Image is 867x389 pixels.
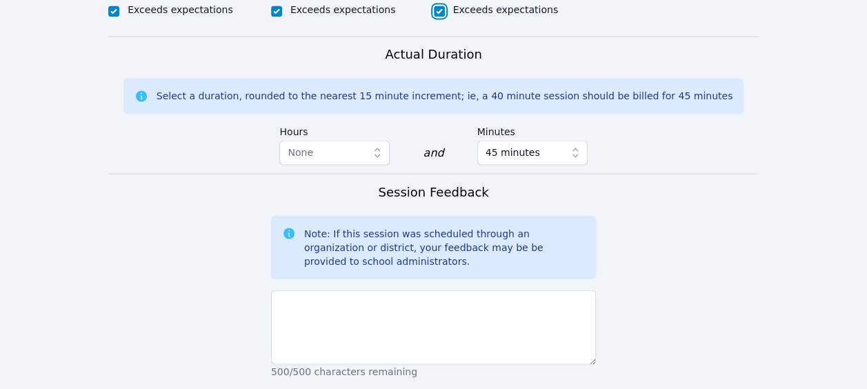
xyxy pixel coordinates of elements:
span: 45 minutes [486,144,540,161]
label: Minutes [477,119,588,140]
label: Hours [279,119,390,140]
div: Select a duration, rounded to the nearest 15 minute increment; ie, a 40 minute session should be ... [157,89,733,103]
label: Exceeds expectations [453,4,558,15]
div: and [423,145,444,161]
p: 500/500 characters remaining [271,364,596,378]
label: Exceeds expectations [128,4,232,15]
button: None [279,140,390,165]
h3: Session Feedback [378,182,488,201]
div: Note: If this session was scheduled through an organization or district, your feedback may be be ... [304,226,585,268]
h3: Actual Duration [385,45,481,64]
button: 45 minutes [477,140,588,165]
span: None [288,147,313,158]
label: Exceeds expectations [290,4,395,15]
